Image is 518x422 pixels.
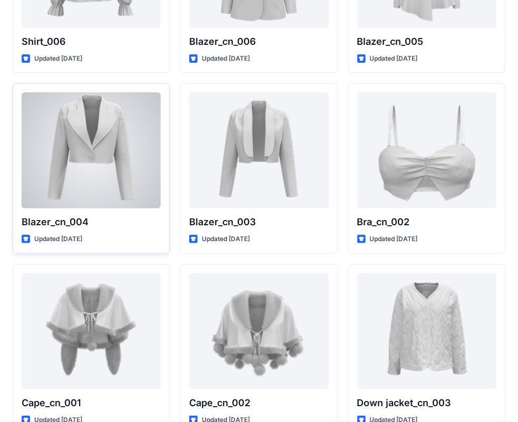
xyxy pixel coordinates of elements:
[202,234,250,245] p: Updated [DATE]
[370,53,418,64] p: Updated [DATE]
[34,53,82,64] p: Updated [DATE]
[189,396,328,410] p: Cape_cn_002
[189,92,328,208] a: Blazer_cn_003
[357,34,496,49] p: Blazer_cn_005
[202,53,250,64] p: Updated [DATE]
[22,215,161,229] p: Blazer_cn_004
[370,234,418,245] p: Updated [DATE]
[22,396,161,410] p: Cape_cn_001
[189,215,328,229] p: Blazer_cn_003
[22,92,161,208] a: Blazer_cn_004
[22,273,161,389] a: Cape_cn_001
[189,273,328,389] a: Cape_cn_002
[357,215,496,229] p: Bra_cn_002
[189,34,328,49] p: Blazer_cn_006
[357,92,496,208] a: Bra_cn_002
[357,396,496,410] p: Down jacket_cn_003
[34,234,82,245] p: Updated [DATE]
[357,273,496,389] a: Down jacket_cn_003
[22,34,161,49] p: Shirt_006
